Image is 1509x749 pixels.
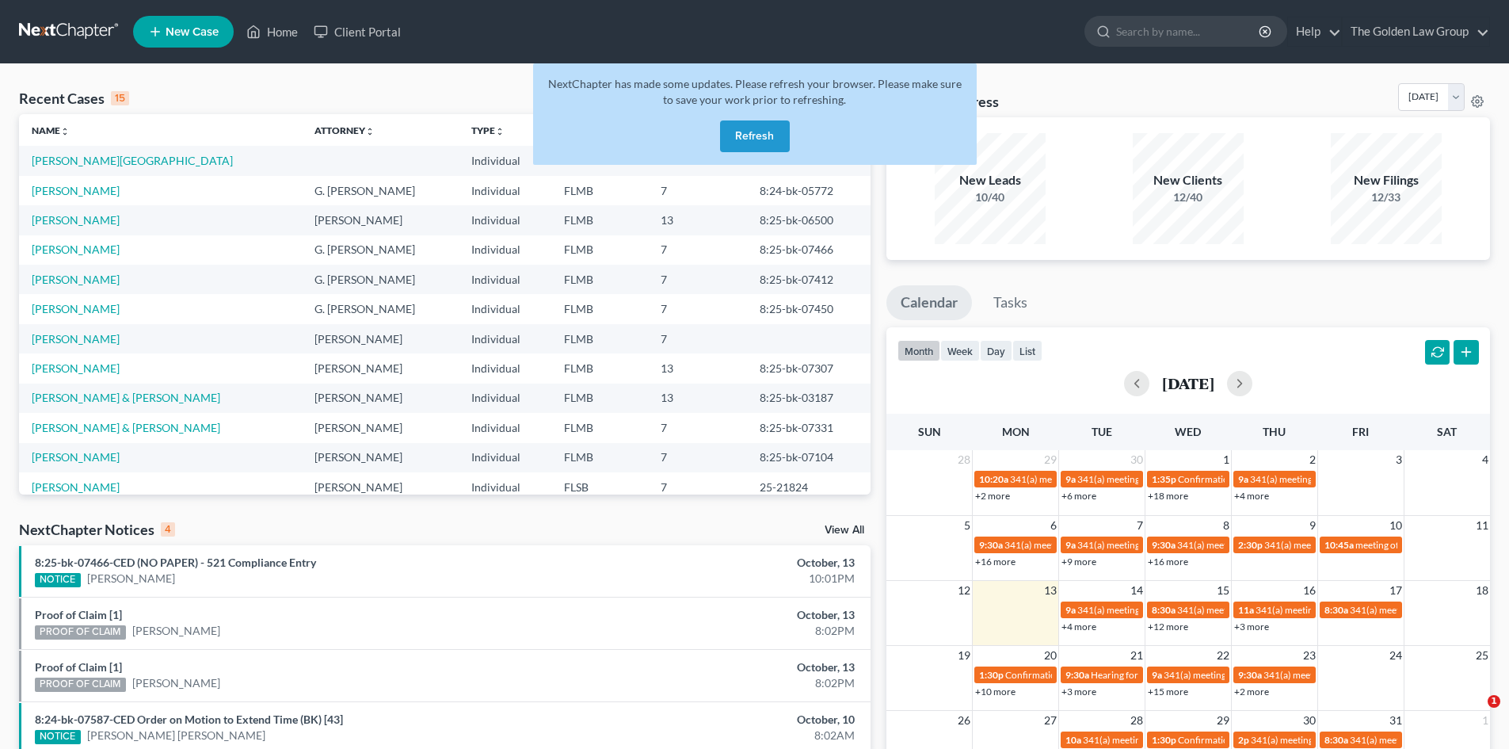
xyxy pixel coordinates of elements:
[648,443,747,472] td: 7
[35,730,81,744] div: NOTICE
[32,213,120,227] a: [PERSON_NAME]
[551,443,648,472] td: FLMB
[648,472,747,502] td: 7
[1308,450,1317,469] span: 2
[592,623,855,639] div: 8:02PM
[979,285,1042,320] a: Tasks
[32,450,120,464] a: [PERSON_NAME]
[459,205,551,235] td: Individual
[1263,669,1416,681] span: 341(a) meeting for [PERSON_NAME]
[551,353,648,383] td: FLMB
[747,443,871,472] td: 8:25-bk-07104
[1234,490,1269,502] a: +4 more
[548,77,962,106] span: NextChapter has made some updates. Please refresh your browser. Please make sure to save your wor...
[648,413,747,442] td: 7
[1012,340,1042,361] button: list
[302,443,459,472] td: [PERSON_NAME]
[459,443,551,472] td: Individual
[648,294,747,323] td: 7
[35,625,126,640] div: PROOF OF CLAIM
[747,472,871,502] td: 25-21824
[551,413,648,442] td: FLMB
[747,294,871,323] td: 8:25-bk-07450
[1308,516,1317,535] span: 9
[459,235,551,265] td: Individual
[1480,450,1490,469] span: 4
[1455,695,1493,733] iframe: Intercom live chat
[459,176,551,205] td: Individual
[956,581,972,600] span: 12
[1177,604,1330,616] span: 341(a) meeting for [PERSON_NAME]
[1331,189,1442,205] div: 12/33
[551,205,648,235] td: FLMB
[1116,17,1261,46] input: Search by name...
[551,324,648,353] td: FLMB
[32,124,70,136] a: Nameunfold_more
[1474,516,1490,535] span: 11
[1238,604,1254,616] span: 11a
[1164,669,1317,681] span: 341(a) meeting for [PERSON_NAME]
[1288,17,1341,46] a: Help
[1221,450,1231,469] span: 1
[648,384,747,413] td: 13
[1256,604,1492,616] span: 341(a) meeting for [PERSON_NAME] & [PERSON_NAME]
[1002,425,1030,438] span: Mon
[940,340,980,361] button: week
[1215,711,1231,730] span: 29
[32,421,220,434] a: [PERSON_NAME] & [PERSON_NAME]
[1474,646,1490,665] span: 25
[935,171,1046,189] div: New Leads
[1324,604,1348,616] span: 8:30a
[747,413,871,442] td: 8:25-bk-07331
[1010,473,1163,485] span: 341(a) meeting for [PERSON_NAME]
[459,413,551,442] td: Individual
[32,480,120,494] a: [PERSON_NAME]
[302,324,459,353] td: [PERSON_NAME]
[1148,686,1188,697] a: +15 more
[1077,539,1230,551] span: 341(a) meeting for [PERSON_NAME]
[161,522,175,537] div: 4
[60,127,70,136] i: unfold_more
[975,556,1016,567] a: +16 more
[592,728,855,743] div: 8:02AM
[459,384,551,413] td: Individual
[302,413,459,442] td: [PERSON_NAME]
[1488,695,1500,708] span: 1
[19,520,175,539] div: NextChapter Notices
[166,26,219,38] span: New Case
[495,127,505,136] i: unfold_more
[35,713,343,726] a: 8:24-bk-07587-CED Order on Motion to Extend Time (BK) [43]
[1178,473,1359,485] span: Confirmation Hearing for [PERSON_NAME]
[1175,425,1201,438] span: Wed
[1215,581,1231,600] span: 15
[551,235,648,265] td: FLMB
[302,472,459,502] td: [PERSON_NAME]
[592,607,855,623] div: October, 13
[1065,473,1076,485] span: 9a
[459,472,551,502] td: Individual
[35,573,81,587] div: NOTICE
[1301,581,1317,600] span: 16
[32,184,120,197] a: [PERSON_NAME]
[32,243,120,256] a: [PERSON_NAME]
[1129,581,1145,600] span: 14
[459,353,551,383] td: Individual
[592,555,855,571] div: October, 13
[132,675,220,691] a: [PERSON_NAME]
[1238,669,1262,681] span: 9:30a
[314,124,375,136] a: Attorneyunfold_more
[1042,581,1058,600] span: 13
[956,646,972,665] span: 19
[1301,646,1317,665] span: 23
[1005,669,1185,681] span: Confirmation hearing for [PERSON_NAME]
[551,265,648,294] td: FLMB
[35,660,122,674] a: Proof of Claim [1]
[459,294,551,323] td: Individual
[1148,621,1188,632] a: +12 more
[1065,539,1076,551] span: 9a
[32,361,120,375] a: [PERSON_NAME]
[1133,171,1244,189] div: New Clients
[747,235,871,265] td: 8:25-bk-07466
[32,273,120,286] a: [PERSON_NAME]
[1221,516,1231,535] span: 8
